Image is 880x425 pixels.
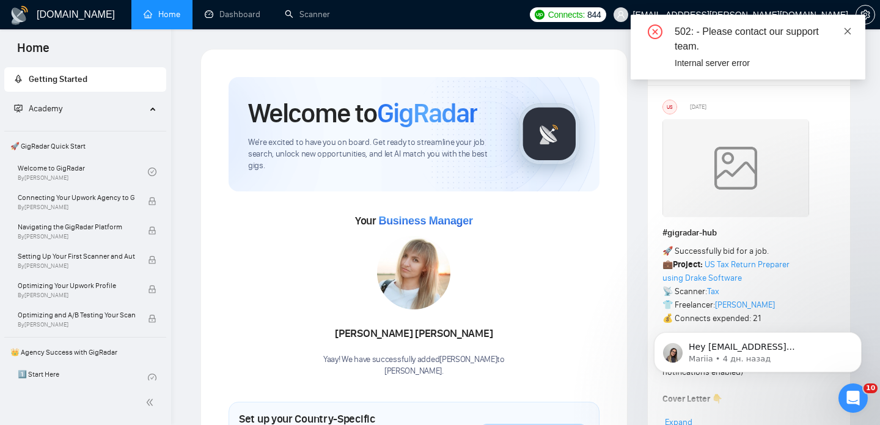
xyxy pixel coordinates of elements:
span: GigRadar [377,97,477,130]
span: By [PERSON_NAME] [18,262,135,270]
a: 1️⃣ Start Here [18,364,148,391]
span: By [PERSON_NAME] [18,292,135,299]
span: check-circle [148,374,156,382]
a: setting [856,10,875,20]
span: lock [148,285,156,294]
a: searchScanner [285,9,330,20]
img: weqQh+iSagEgQAAAABJRU5ErkJggg== [662,119,809,217]
span: By [PERSON_NAME] [18,233,135,240]
span: user [617,10,625,19]
span: lock [148,197,156,205]
a: [PERSON_NAME] [715,300,775,310]
a: US Tax Return Preparer using Drake Software [662,259,790,283]
div: US [663,100,676,114]
strong: Project: [673,259,703,270]
span: Getting Started [29,74,87,84]
button: setting [856,5,875,24]
p: [PERSON_NAME] . [323,366,505,377]
span: Optimizing and A/B Testing Your Scanner for Better Results [18,309,135,321]
span: check-circle [148,168,156,176]
a: dashboardDashboard [205,9,260,20]
span: Connecting Your Upwork Agency to GigRadar [18,191,135,204]
span: Optimizing Your Upwork Profile [18,279,135,292]
div: Yaay! We have successfully added [PERSON_NAME] to [323,354,505,377]
span: By [PERSON_NAME] [18,204,135,211]
span: double-left [145,396,158,408]
span: Business Manager [378,215,472,227]
span: 🚀 GigRadar Quick Start [5,134,165,158]
span: Setting Up Your First Scanner and Auto-Bidder [18,250,135,262]
a: homeHome [144,9,180,20]
span: Your [355,214,473,227]
div: 502: - Please contact our support team. [675,24,851,54]
span: close [843,27,852,35]
span: By [PERSON_NAME] [18,321,135,328]
span: Academy [14,103,62,114]
h1: # gigradar-hub [662,226,835,240]
img: upwork-logo.png [535,10,544,20]
a: Welcome to GigRadarBy[PERSON_NAME] [18,158,148,185]
span: lock [148,314,156,323]
span: We're excited to have you on board. Get ready to streamline your job search, unlock new opportuni... [248,137,499,172]
span: Academy [29,103,62,114]
h1: Welcome to [248,97,477,130]
img: 1687098740019-112.jpg [377,236,450,309]
iframe: Intercom live chat [838,383,868,413]
span: lock [148,256,156,264]
img: gigradar-logo.png [519,103,580,164]
span: 844 [587,8,601,21]
span: rocket [14,75,23,83]
span: Connects: [548,8,585,21]
span: 👑 Agency Success with GigRadar [5,340,165,364]
span: fund-projection-screen [14,104,23,113]
li: Getting Started [4,67,166,92]
span: Navigating the GigRadar Platform [18,221,135,233]
iframe: Intercom notifications сообщение [636,306,880,392]
span: Home [7,39,59,65]
span: 10 [864,383,878,393]
div: [PERSON_NAME] [PERSON_NAME] [323,323,505,344]
a: Tax [707,286,719,297]
img: logo [10,6,29,25]
span: [DATE] [690,102,706,113]
span: lock [148,226,156,235]
strong: Cover Letter 👇 [662,394,722,404]
span: close-circle [648,24,662,39]
div: Internal server error [675,56,851,70]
